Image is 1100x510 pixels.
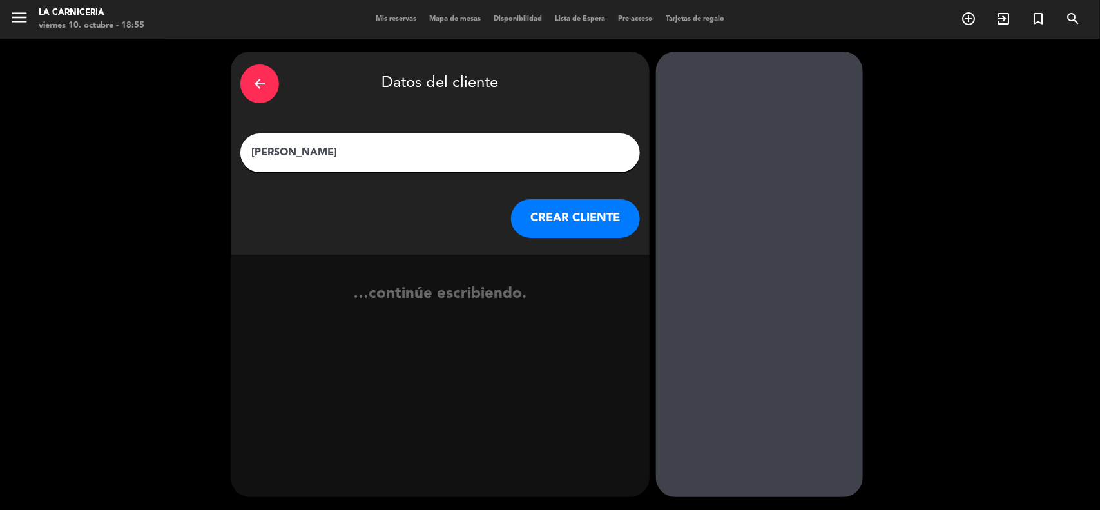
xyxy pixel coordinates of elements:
i: arrow_back [252,76,267,92]
i: turned_in_not [1030,11,1046,26]
button: menu [10,8,29,32]
input: Escriba nombre, correo electrónico o número de teléfono... [250,144,630,162]
span: Tarjetas de regalo [659,15,731,23]
div: La Carniceria [39,6,144,19]
i: add_circle_outline [961,11,976,26]
div: Datos del cliente [240,61,640,106]
span: Mis reservas [369,15,423,23]
span: Disponibilidad [487,15,548,23]
span: Pre-acceso [612,15,659,23]
div: …continúe escribiendo. [231,282,650,330]
i: exit_to_app [996,11,1011,26]
i: search [1065,11,1081,26]
i: menu [10,8,29,27]
span: Mapa de mesas [423,15,487,23]
span: Lista de Espera [548,15,612,23]
button: CREAR CLIENTE [511,199,640,238]
div: viernes 10. octubre - 18:55 [39,19,144,32]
